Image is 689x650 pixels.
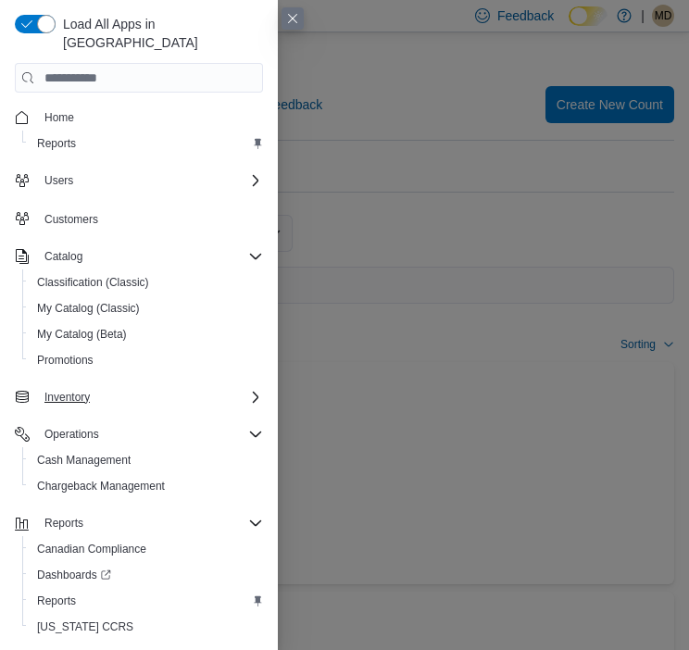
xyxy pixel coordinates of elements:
[30,564,119,586] a: Dashboards
[22,269,270,295] button: Classification (Classic)
[37,245,263,268] span: Catalog
[37,106,81,129] a: Home
[30,590,83,612] a: Reports
[7,384,270,410] button: Inventory
[30,297,147,319] a: My Catalog (Classic)
[37,512,91,534] button: Reports
[37,386,97,408] button: Inventory
[30,297,263,319] span: My Catalog (Classic)
[7,168,270,194] button: Users
[30,323,134,345] a: My Catalog (Beta)
[30,590,263,612] span: Reports
[30,349,263,371] span: Promotions
[30,271,263,294] span: Classification (Classic)
[30,132,263,155] span: Reports
[22,614,270,640] button: [US_STATE] CCRS
[37,542,146,556] span: Canadian Compliance
[37,136,76,151] span: Reports
[30,538,263,560] span: Canadian Compliance
[37,386,263,408] span: Inventory
[22,131,270,156] button: Reports
[37,208,106,231] a: Customers
[44,110,74,125] span: Home
[44,249,82,264] span: Catalog
[22,473,270,499] button: Chargeback Management
[30,538,154,560] a: Canadian Compliance
[37,301,140,316] span: My Catalog (Classic)
[56,15,263,52] span: Load All Apps in [GEOGRAPHIC_DATA]
[22,347,270,373] button: Promotions
[7,104,270,131] button: Home
[30,323,263,345] span: My Catalog (Beta)
[37,353,94,368] span: Promotions
[44,427,99,442] span: Operations
[7,205,270,231] button: Customers
[37,423,263,445] span: Operations
[37,568,111,582] span: Dashboards
[30,616,263,638] span: Washington CCRS
[22,447,270,473] button: Cash Management
[37,169,263,192] span: Users
[30,475,263,497] span: Chargeback Management
[30,616,141,638] a: [US_STATE] CCRS
[22,562,270,588] a: Dashboards
[37,245,90,268] button: Catalog
[7,244,270,269] button: Catalog
[37,423,106,445] button: Operations
[37,106,263,129] span: Home
[22,588,270,614] button: Reports
[37,479,165,494] span: Chargeback Management
[44,516,83,531] span: Reports
[37,327,127,342] span: My Catalog (Beta)
[30,271,157,294] a: Classification (Classic)
[7,421,270,447] button: Operations
[37,512,263,534] span: Reports
[37,619,133,634] span: [US_STATE] CCRS
[22,536,270,562] button: Canadian Compliance
[37,275,149,290] span: Classification (Classic)
[30,449,138,471] a: Cash Management
[37,594,76,608] span: Reports
[37,206,263,230] span: Customers
[22,295,270,321] button: My Catalog (Classic)
[7,510,270,536] button: Reports
[282,7,304,30] button: Close this dialog
[30,564,263,586] span: Dashboards
[30,349,101,371] a: Promotions
[37,169,81,192] button: Users
[44,390,90,405] span: Inventory
[30,475,172,497] a: Chargeback Management
[30,132,83,155] a: Reports
[22,321,270,347] button: My Catalog (Beta)
[44,173,73,188] span: Users
[37,453,131,468] span: Cash Management
[44,212,98,227] span: Customers
[30,449,263,471] span: Cash Management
